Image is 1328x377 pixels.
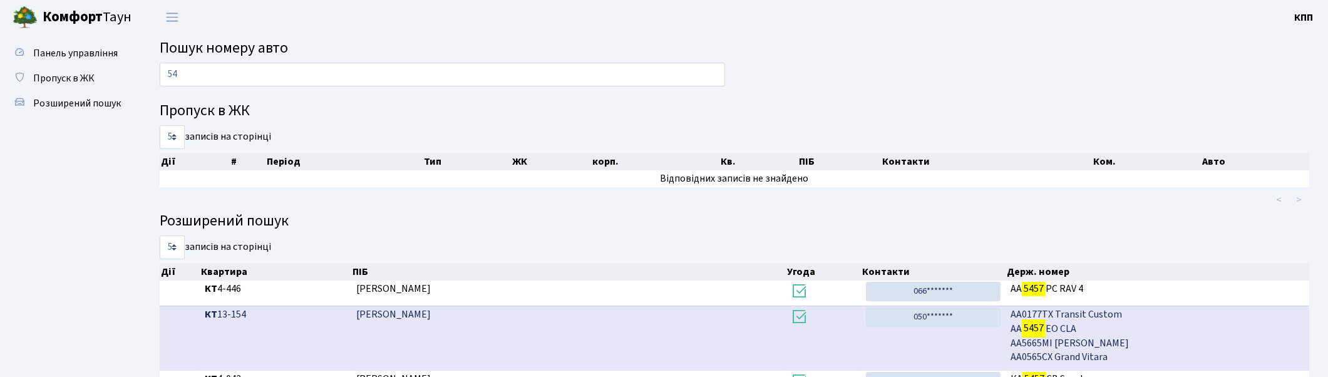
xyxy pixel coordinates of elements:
img: logo.png [13,5,38,30]
span: Таун [43,7,131,28]
th: Контакти [881,153,1092,170]
th: Держ. номер [1006,263,1309,281]
input: Пошук [160,63,725,86]
select: записів на сторінці [160,125,185,149]
th: Дії [160,153,230,170]
b: Комфорт [43,7,103,27]
select: записів на сторінці [160,235,185,259]
span: Пропуск в ЖК [33,71,95,85]
td: Відповідних записів не знайдено [160,170,1309,187]
th: Тип [423,153,511,170]
b: КПП [1294,11,1313,24]
span: 13-154 [205,307,346,322]
a: КПП [1294,10,1313,25]
span: AA0177TX Transit Custom AA EO CLA AA5665MI [PERSON_NAME] АА0565СX Grand Vitara [1011,307,1304,364]
b: КТ [205,307,217,321]
span: [PERSON_NAME] [356,307,431,321]
mark: 5457 [1022,319,1046,337]
a: Пропуск в ЖК [6,66,131,91]
th: Контакти [861,263,1006,281]
th: Ком. [1092,153,1201,170]
h4: Розширений пошук [160,212,1309,230]
span: AA PC RAV 4 [1011,282,1304,296]
th: Дії [160,263,200,281]
th: Квартира [200,263,351,281]
b: КТ [205,282,217,296]
span: Пошук номеру авто [160,37,288,59]
label: записів на сторінці [160,125,271,149]
th: Період [265,153,423,170]
span: Розширений пошук [33,96,121,110]
th: ПІБ [798,153,881,170]
th: Угода [786,263,861,281]
a: Розширений пошук [6,91,131,116]
label: записів на сторінці [160,235,271,259]
th: корп. [592,153,719,170]
h4: Пропуск в ЖК [160,102,1309,120]
th: Авто [1201,153,1309,170]
button: Переключити навігацію [157,7,188,28]
th: Кв. [719,153,798,170]
a: Панель управління [6,41,131,66]
th: ПІБ [351,263,786,281]
th: ЖК [512,153,592,170]
span: [PERSON_NAME] [356,282,431,296]
span: Панель управління [33,46,118,60]
span: 4-446 [205,282,346,296]
mark: 5457 [1022,280,1046,297]
th: # [230,153,265,170]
